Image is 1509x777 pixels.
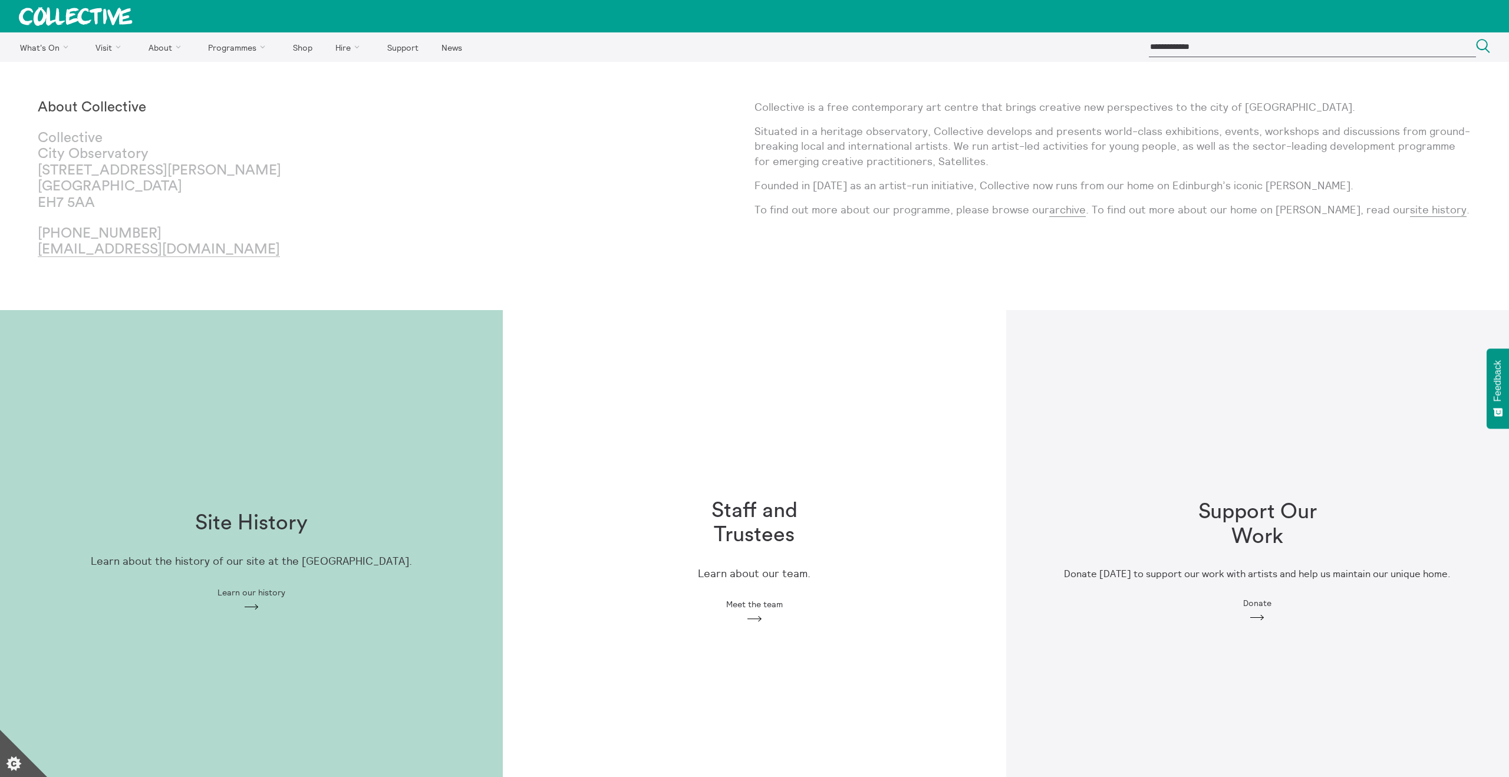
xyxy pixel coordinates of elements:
span: Meet the team [726,600,783,609]
button: Feedback - Show survey [1487,348,1509,429]
a: Visit [85,32,136,62]
span: Learn our history [218,588,285,597]
h1: Staff and Trustees [679,499,830,548]
a: Shop [282,32,322,62]
a: archive [1049,203,1086,217]
p: Collective City Observatory [STREET_ADDRESS][PERSON_NAME] [GEOGRAPHIC_DATA] EH7 5AA [38,130,396,212]
p: [PHONE_NUMBER] [38,226,396,258]
a: site history [1410,203,1467,217]
p: Collective is a free contemporary art centre that brings creative new perspectives to the city of... [754,100,1471,114]
p: To find out more about our programme, please browse our . To find out more about our home on [PER... [754,202,1471,217]
a: About [138,32,196,62]
h3: Donate [DATE] to support our work with artists and help us maintain our unique home. [1064,568,1451,580]
h1: Support Our Work [1182,500,1333,549]
p: Learn about the history of our site at the [GEOGRAPHIC_DATA]. [91,555,412,568]
a: News [431,32,472,62]
a: Hire [325,32,375,62]
span: Feedback [1492,360,1503,401]
a: Support [377,32,429,62]
strong: About Collective [38,100,146,114]
p: Situated in a heritage observatory, Collective develops and presents world-class exhibitions, eve... [754,124,1471,169]
a: What's On [9,32,83,62]
span: Donate [1243,598,1271,608]
p: Learn about our team. [698,568,810,580]
a: Programmes [198,32,281,62]
a: [EMAIL_ADDRESS][DOMAIN_NAME] [38,242,280,257]
h1: Site History [195,511,308,535]
p: Founded in [DATE] as an artist-run initiative, Collective now runs from our home on Edinburgh’s i... [754,178,1471,193]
